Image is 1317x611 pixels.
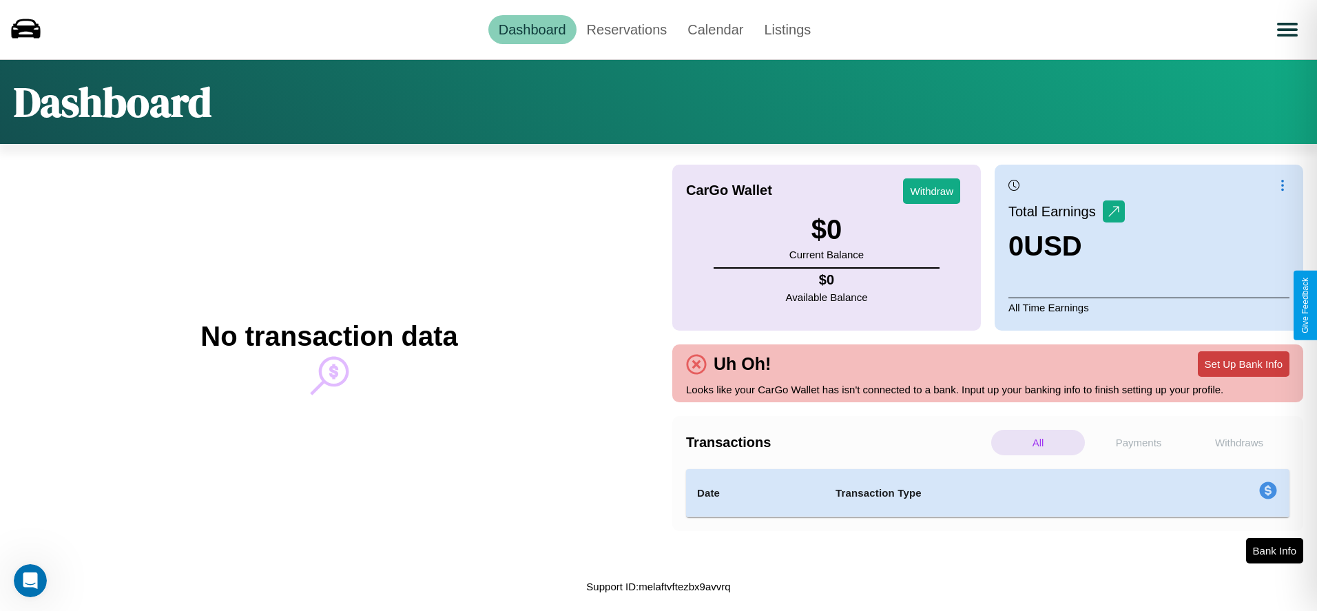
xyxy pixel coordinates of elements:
[786,272,868,288] h4: $ 0
[14,74,211,130] h1: Dashboard
[786,288,868,307] p: Available Balance
[1008,231,1125,262] h3: 0 USD
[1008,298,1289,317] p: All Time Earnings
[1198,351,1289,377] button: Set Up Bank Info
[686,380,1289,399] p: Looks like your CarGo Wallet has isn't connected to a bank. Input up your banking info to finish ...
[677,15,754,44] a: Calendar
[789,245,864,264] p: Current Balance
[1246,538,1303,563] button: Bank Info
[903,178,960,204] button: Withdraw
[14,564,47,597] iframe: Intercom live chat
[586,577,730,596] p: Support ID: melaftvftezbx9avvrq
[1300,278,1310,333] div: Give Feedback
[1008,199,1103,224] p: Total Earnings
[1192,430,1286,455] p: Withdraws
[686,435,988,451] h4: Transactions
[836,485,1147,501] h4: Transaction Type
[200,321,457,352] h2: No transaction data
[1268,10,1307,49] button: Open menu
[686,469,1289,517] table: simple table
[754,15,821,44] a: Listings
[686,183,772,198] h4: CarGo Wallet
[488,15,577,44] a: Dashboard
[1092,430,1185,455] p: Payments
[789,214,864,245] h3: $ 0
[991,430,1085,455] p: All
[697,485,813,501] h4: Date
[577,15,678,44] a: Reservations
[707,354,778,374] h4: Uh Oh!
